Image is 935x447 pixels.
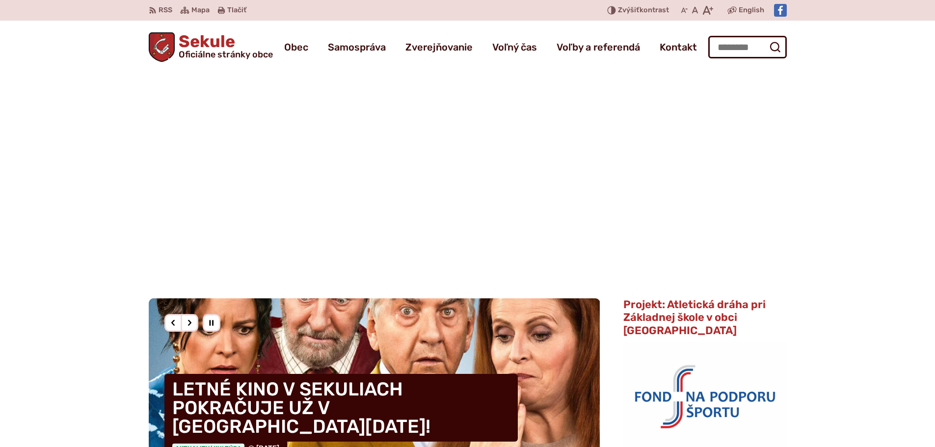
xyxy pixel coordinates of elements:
[618,6,669,15] span: kontrast
[774,4,787,17] img: Prejsť na Facebook stránku
[175,33,273,59] h1: Sekule
[328,33,386,61] a: Samospráva
[164,374,518,442] h4: LETNÉ KINO V SEKULIACH POKRAČUJE UŽ V [GEOGRAPHIC_DATA][DATE]!
[227,6,246,15] span: Tlačiť
[179,50,273,59] span: Oficiálne stránky obce
[149,32,175,62] img: Prejsť na domovskú stránku
[149,32,273,62] a: Logo Sekule, prejsť na domovskú stránku.
[405,33,473,61] a: Zverejňovanie
[164,314,182,332] div: Predošlý slajd
[284,33,308,61] a: Obec
[618,6,640,14] span: Zvýšiť
[623,298,766,337] span: Projekt: Atletická dráha pri Základnej škole v obci [GEOGRAPHIC_DATA]
[181,314,198,332] div: Nasledujúci slajd
[191,4,210,16] span: Mapa
[737,4,766,16] a: English
[159,4,172,16] span: RSS
[660,33,697,61] a: Kontakt
[203,314,220,332] div: Pozastaviť pohyb slajdera
[739,4,764,16] span: English
[557,33,640,61] a: Voľby a referendá
[492,33,537,61] a: Voľný čas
